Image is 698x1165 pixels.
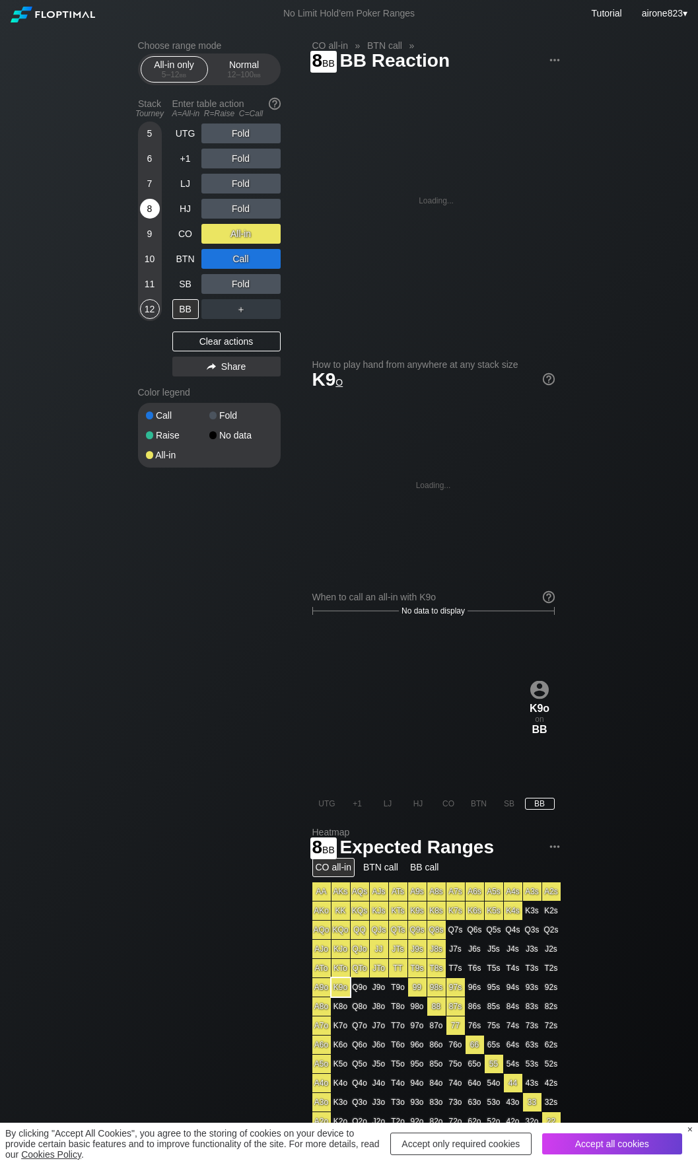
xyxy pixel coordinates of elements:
div: Raise [146,431,209,440]
div: KK [332,901,350,920]
div: 94o [408,1074,427,1092]
div: 98s [427,978,446,997]
div: 8 [140,199,160,219]
div: Q9o [351,978,369,997]
div: 66 [466,1036,484,1054]
div: JJ [370,940,388,958]
div: AJo [312,940,331,958]
img: share.864f2f62.svg [207,363,216,371]
div: J8s [427,940,446,958]
div: KQo [332,921,350,939]
div: 55 [485,1055,503,1073]
div: 6 [140,149,160,168]
div: QJo [351,940,369,958]
div: 88 [427,997,446,1016]
div: 76s [466,1016,484,1035]
div: 5 – 12 [147,70,202,79]
h1: Expected Ranges [312,836,561,858]
div: T2o [389,1112,407,1131]
div: × [687,1124,693,1135]
div: 12 – 100 [217,70,272,79]
div: 22 [542,1112,561,1131]
span: airone823 [642,8,683,18]
div: A3s [523,882,541,901]
div: T9o [389,978,407,997]
div: 64o [466,1074,484,1092]
div: JTs [389,940,407,958]
div: QJs [370,921,388,939]
div: Call [146,411,209,420]
div: K5o [332,1055,350,1073]
div: K5s [485,901,503,920]
div: T8s [427,959,446,977]
div: 10 [140,249,160,269]
div: A3o [312,1093,331,1112]
div: T7o [389,1016,407,1035]
div: +1 [172,149,199,168]
div: 62o [466,1112,484,1131]
span: bb [322,55,335,69]
div: Clear actions [172,332,281,351]
span: » [348,40,367,51]
div: 94s [504,978,522,997]
div: 73o [446,1093,465,1112]
div: By clicking "Accept All Cookies", you agree to the storing of cookies on your device to provide c... [5,1128,380,1160]
div: Enter table action [172,93,281,124]
div: K6o [332,1036,350,1054]
div: J3o [370,1093,388,1112]
div: T2s [542,959,561,977]
div: K4s [504,901,522,920]
div: 42o [504,1112,522,1131]
img: help.32db89a4.svg [541,372,556,386]
div: Fold [201,149,281,168]
div: A7o [312,1016,331,1035]
h2: Choose range mode [138,40,281,51]
div: 43s [523,1074,541,1092]
img: help.32db89a4.svg [267,96,282,111]
span: bb [180,70,187,79]
div: 75s [485,1016,503,1035]
div: All-in [201,224,281,244]
div: Q2s [542,921,561,939]
div: Call [201,249,281,269]
div: T7s [446,959,465,977]
div: QQ [351,921,369,939]
div: CO [172,224,199,244]
div: UTG [172,124,199,143]
div: Normal [214,57,275,82]
img: Floptimal logo [11,7,95,22]
div: J5o [370,1055,388,1073]
div: 86s [466,997,484,1016]
div: 83s [523,997,541,1016]
div: T3o [389,1093,407,1112]
div: BB [525,798,555,810]
h2: Heatmap [312,827,561,837]
div: 72s [542,1016,561,1035]
div: A9s [408,882,427,901]
span: 8 [310,837,337,859]
div: 96s [466,978,484,997]
div: 32o [523,1112,541,1131]
div: A5o [312,1055,331,1073]
span: bb [254,70,261,79]
div: Q3s [523,921,541,939]
div: 76o [446,1036,465,1054]
div: HJ [403,798,433,810]
div: T8o [389,997,407,1016]
div: T5s [485,959,503,977]
div: HJ [172,199,199,219]
div: 82s [542,997,561,1016]
a: Cookies Policy [21,1149,81,1160]
div: Q4o [351,1074,369,1092]
img: ellipsis.fd386fe8.svg [547,53,562,67]
img: icon-avatar.b40e07d9.svg [530,680,549,699]
div: BB [172,299,199,319]
div: 73s [523,1016,541,1035]
div: 65s [485,1036,503,1054]
div: 87o [427,1016,446,1035]
div: 7 [140,174,160,194]
div: 74s [504,1016,522,1035]
span: No data to display [401,606,465,616]
div: 62s [542,1036,561,1054]
h2: How to play hand from anywhere at any stack size [312,359,555,370]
